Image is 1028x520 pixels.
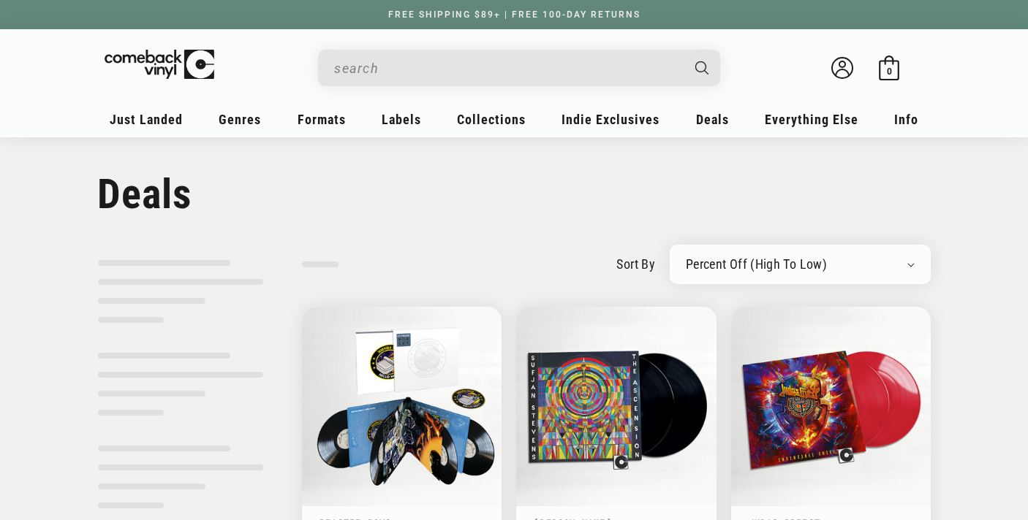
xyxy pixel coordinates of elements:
span: Everything Else [765,112,858,127]
span: Collections [457,112,526,127]
a: FREE SHIPPING $89+ | FREE 100-DAY RETURNS [374,9,655,20]
h1: Deals [97,170,931,218]
input: search [334,53,681,83]
span: Deals [696,112,729,127]
span: Labels [382,112,421,127]
label: sort by [616,254,655,274]
span: 0 [887,66,892,77]
span: Formats [298,112,346,127]
span: Info [894,112,918,127]
span: Just Landed [110,112,183,127]
span: Indie Exclusives [562,112,659,127]
button: Search [683,50,722,86]
span: Genres [219,112,261,127]
div: Search [318,50,720,86]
